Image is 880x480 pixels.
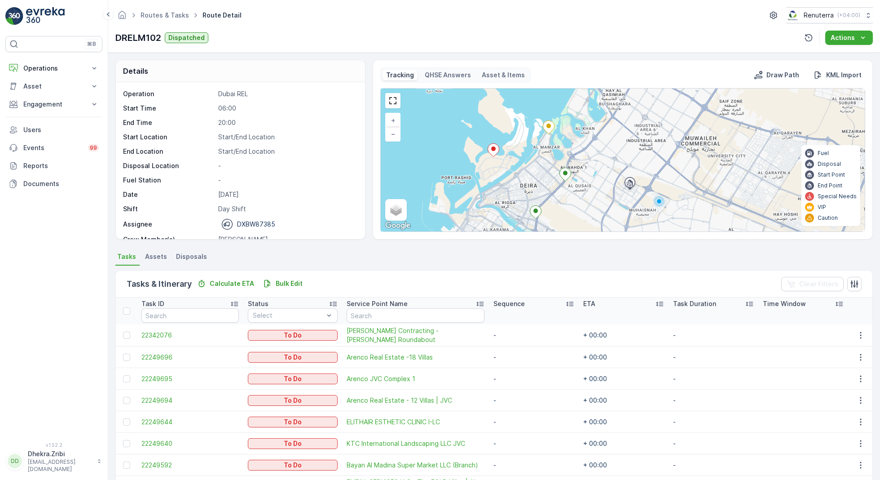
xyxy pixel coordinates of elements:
div: Toggle Row Selected [123,354,130,361]
td: - [489,368,579,390]
div: Toggle Row Selected [123,332,130,339]
div: Toggle Row Selected [123,418,130,426]
div: DD [8,454,22,468]
button: To Do [248,417,338,427]
p: Disposal [818,160,841,168]
button: To Do [248,438,338,449]
div: 0 [381,89,865,231]
p: Select [253,311,324,320]
p: Events [23,143,83,152]
p: To Do [284,331,302,340]
p: Actions [831,33,855,42]
p: ETA [583,299,595,308]
p: [PERSON_NAME] [218,235,356,244]
button: To Do [248,395,338,406]
p: Details [123,66,148,76]
button: Calculate ETA [194,278,258,289]
p: 20:00 [218,118,356,127]
p: Task ID [141,299,164,308]
p: QHSE Answers [425,71,471,80]
p: - [218,161,356,170]
p: Day Shift [218,204,356,213]
p: Dispatched [168,33,205,42]
button: Operations [5,59,102,77]
p: Operations [23,64,84,73]
p: Tracking [386,71,414,80]
a: 22342076 [141,331,239,340]
td: - [489,433,579,454]
span: 22249696 [141,353,239,362]
a: 22249694 [141,396,239,405]
td: + 00:00 [579,433,669,454]
button: Engagement [5,95,102,113]
img: Google [383,220,413,231]
p: To Do [284,439,302,448]
p: Assignee [123,220,152,229]
p: Sequence [493,299,525,308]
p: To Do [284,461,302,470]
button: KML Import [810,70,865,80]
button: To Do [248,373,338,384]
td: - [489,411,579,433]
td: - [669,454,758,476]
p: Operation [123,89,215,98]
button: Actions [825,31,873,45]
td: - [489,347,579,368]
span: Disposals [176,252,207,261]
div: Toggle Row Selected [123,462,130,469]
p: KML Import [826,71,862,80]
a: Layers [386,200,406,220]
p: Engagement [23,100,84,109]
td: - [669,411,758,433]
p: Date [123,190,215,199]
p: Status [248,299,268,308]
span: 22249640 [141,439,239,448]
td: + 00:00 [579,347,669,368]
p: To Do [284,396,302,405]
p: 06:00 [218,104,356,113]
td: - [669,433,758,454]
a: Homepage [117,13,127,21]
span: [PERSON_NAME] Contracting - [PERSON_NAME] Roundabout [347,326,484,344]
span: − [391,130,396,138]
td: - [489,390,579,411]
p: Crew Member(s) [123,235,215,244]
td: + 00:00 [579,390,669,411]
a: Arenco JVC Complex 1 [347,374,484,383]
input: Search [347,308,484,323]
p: Shift [123,204,215,213]
a: Zoom Out [386,127,400,141]
a: 22249592 [141,461,239,470]
td: + 00:00 [579,368,669,390]
p: Reports [23,161,99,170]
p: Fuel [818,150,829,157]
p: Task Duration [673,299,716,308]
a: Zoom In [386,114,400,127]
span: + [391,116,395,124]
button: Asset [5,77,102,95]
td: - [489,454,579,476]
td: - [669,368,758,390]
div: Toggle Row Selected [123,440,130,447]
p: Renuterra [804,11,834,20]
td: - [669,390,758,411]
a: Events99 [5,139,102,157]
p: Bulk Edit [276,279,303,288]
img: logo_light-DOdMpM7g.png [26,7,65,25]
p: Time Window [763,299,806,308]
span: 22249695 [141,374,239,383]
p: Disposal Location [123,161,215,170]
p: To Do [284,374,302,383]
p: Draw Path [766,71,799,80]
button: To Do [248,460,338,471]
p: Asset [23,82,84,91]
a: Bayan Al Madina Super Market LLC (Branch) [347,461,484,470]
p: Clear Filters [799,280,838,289]
button: To Do [248,330,338,341]
button: DDDhekra.Zribi[EMAIL_ADDRESS][DOMAIN_NAME] [5,449,102,473]
span: Tasks [117,252,136,261]
td: - [489,324,579,347]
p: Dubai REL [218,89,356,98]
